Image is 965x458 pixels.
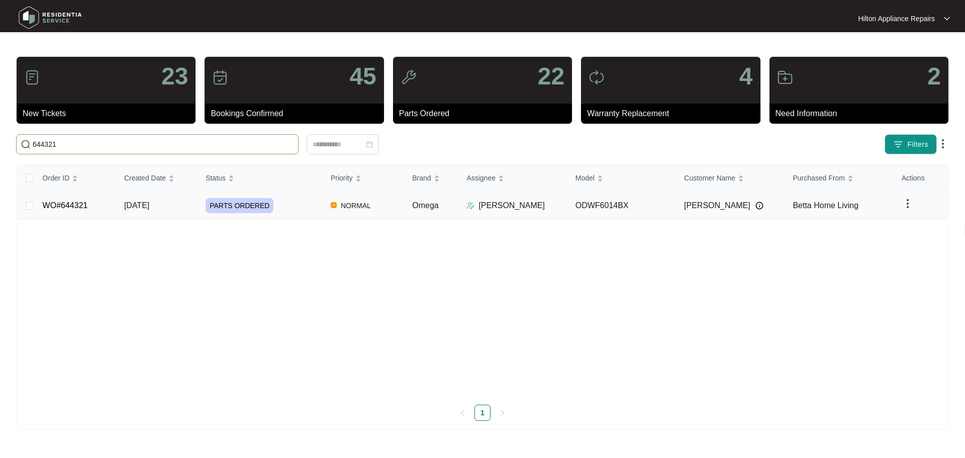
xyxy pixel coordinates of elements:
[466,202,474,210] img: Assigner Icon
[211,108,383,120] p: Bookings Confirmed
[323,165,404,192] th: Priority
[206,198,273,213] span: PARTS ORDERED
[793,172,844,184] span: Purchased From
[907,139,928,150] span: Filters
[33,139,294,150] input: Search by Order Id, Assignee Name, Customer Name, Brand and Model
[337,200,375,212] span: NORMAL
[349,64,376,88] p: 45
[331,202,337,208] img: Vercel Logo
[124,172,166,184] span: Created Date
[944,16,950,21] img: dropdown arrow
[478,200,545,212] p: [PERSON_NAME]
[684,172,735,184] span: Customer Name
[587,108,760,120] p: Warranty Replacement
[538,64,564,88] p: 22
[21,139,31,149] img: search-icon
[755,202,763,210] img: Info icon
[777,69,793,85] img: icon
[793,201,858,210] span: Betta Home Living
[23,108,196,120] p: New Tickets
[684,200,750,212] span: [PERSON_NAME]
[404,165,458,192] th: Brand
[212,69,228,85] img: icon
[399,108,572,120] p: Parts Ordered
[894,165,948,192] th: Actions
[412,172,431,184] span: Brand
[35,165,116,192] th: Order ID
[454,405,470,421] li: Previous Page
[785,165,893,192] th: Purchased From
[676,165,785,192] th: Customer Name
[567,165,676,192] th: Model
[893,139,903,149] img: filter icon
[902,198,914,210] img: dropdown arrow
[500,410,506,416] span: right
[776,108,948,120] p: Need Information
[474,405,491,421] li: 1
[575,172,595,184] span: Model
[495,405,511,421] li: Next Page
[495,405,511,421] button: right
[401,69,417,85] img: icon
[15,3,85,33] img: residentia service logo
[43,201,88,210] a: WO#644321
[589,69,605,85] img: icon
[206,172,226,184] span: Status
[937,138,949,150] img: dropdown arrow
[43,172,70,184] span: Order ID
[331,172,353,184] span: Priority
[858,14,935,24] p: Hilton Appliance Repairs
[459,410,465,416] span: left
[567,192,676,220] td: ODWF6014BX
[927,64,941,88] p: 2
[161,64,188,88] p: 23
[466,172,496,184] span: Assignee
[198,165,323,192] th: Status
[454,405,470,421] button: left
[124,201,149,210] span: [DATE]
[24,69,40,85] img: icon
[739,64,753,88] p: 4
[116,165,198,192] th: Created Date
[458,165,567,192] th: Assignee
[885,134,937,154] button: filter iconFilters
[412,201,438,210] span: Omega
[475,405,490,420] a: 1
